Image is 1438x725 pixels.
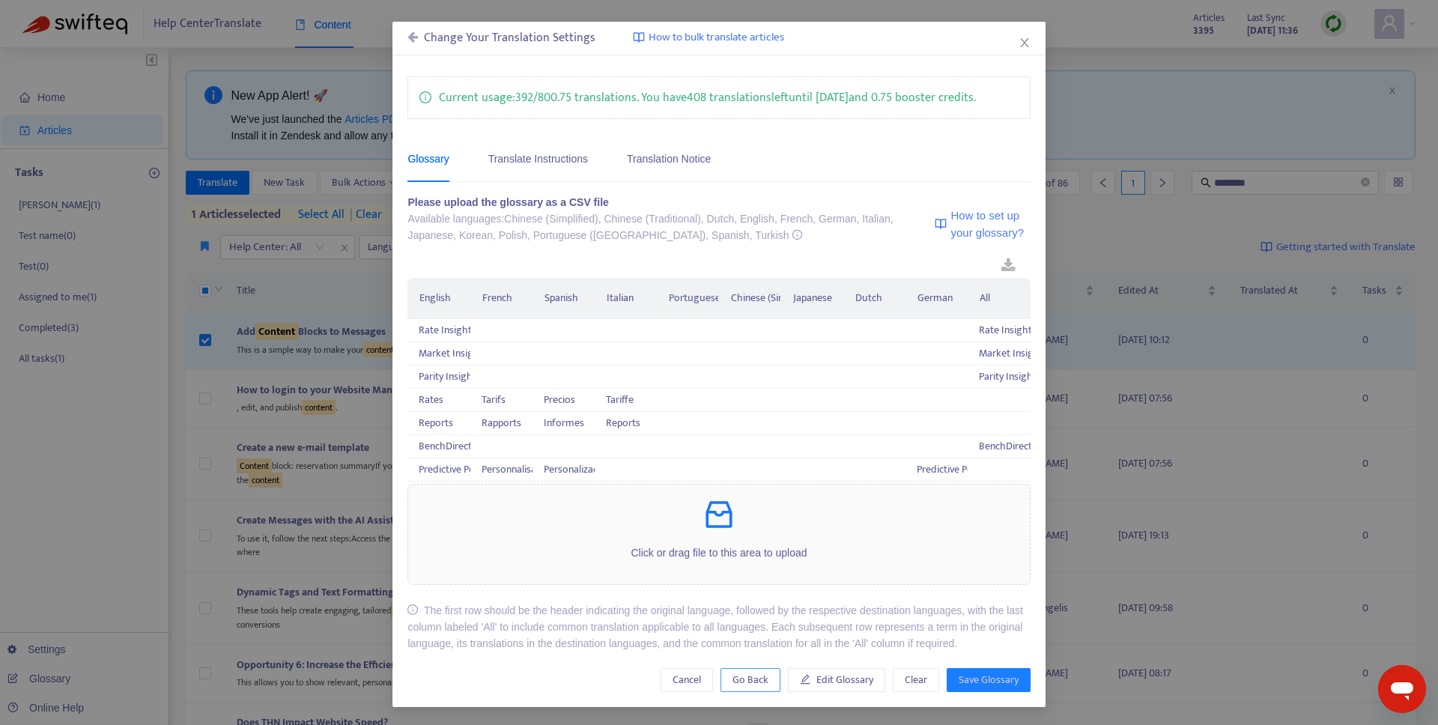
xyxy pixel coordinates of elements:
p: Click or drag file to this area to upload [408,544,1029,561]
div: Personalización Predictiva [544,461,583,478]
a: How to set up your glossary? [935,194,1030,255]
div: Predictive Personalization [419,461,458,478]
th: English [407,278,470,319]
div: Parity Insight [419,368,458,385]
div: Tarifs [482,392,521,408]
div: BenchDirect [979,438,1019,455]
div: Rate Insight [419,322,458,339]
button: Cancel [661,668,713,692]
span: inboxClick or drag file to this area to upload [408,485,1029,584]
div: Change Your Translation Settings [407,29,595,47]
p: Current usage: 392 / 800.75 translations . You have 408 translations left until [DATE] and 0.75 b... [439,88,976,107]
th: Dutch [843,278,905,319]
th: Chinese (Simplified) [719,278,781,319]
span: Edit Glossary [816,672,873,688]
div: Rapports [482,415,521,431]
button: Clear [893,668,939,692]
th: French [470,278,533,319]
th: All [968,278,1030,319]
img: image-link [633,31,645,43]
div: Parity Insight [979,368,1019,385]
th: Portuguese ([GEOGRAPHIC_DATA]) [657,278,719,319]
span: How to set up your glossary? [950,207,1030,242]
button: Close [1016,34,1033,51]
span: Clear [905,672,927,688]
div: Translation Notice [627,151,711,167]
span: inbox [701,497,737,533]
div: Market Insight [419,345,458,362]
th: German [905,278,968,319]
button: Edit Glossary [788,668,885,692]
div: Personnalisation Prédictive [482,461,521,478]
th: Spanish [533,278,595,319]
div: Precios [544,392,583,408]
div: BenchDirect [419,438,458,455]
div: Tariffe [606,392,646,408]
div: Translate Instructions [488,151,588,167]
span: close [1019,37,1031,49]
a: How to bulk translate articles [633,29,784,46]
span: Go Back [732,672,768,688]
button: Save Glossary [947,668,1031,692]
div: Available languages: Chinese (Simplified), Chinese (Traditional), Dutch, English, French, German,... [407,210,931,243]
img: image-link [935,218,947,230]
div: Informes [544,415,583,431]
span: info-circle [419,88,431,103]
div: Market Insight [979,345,1019,362]
span: Cancel [673,672,701,688]
th: Italian [595,278,657,319]
div: Rates [419,392,458,408]
iframe: Button to launch messaging window [1378,665,1426,713]
div: Predictive Personalization [917,461,956,478]
div: Reports [606,415,646,431]
div: Glossary [407,151,449,167]
span: info-circle [407,604,418,615]
div: The first row should be the header indicating the original language, followed by the respective d... [407,602,1030,652]
th: Japanese [781,278,843,319]
div: Reports [419,415,458,431]
div: Rate Insight [979,322,1019,339]
button: Go Back [720,668,780,692]
span: edit [800,674,810,685]
div: Please upload the glossary as a CSV file [407,194,931,210]
span: How to bulk translate articles [649,29,784,46]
